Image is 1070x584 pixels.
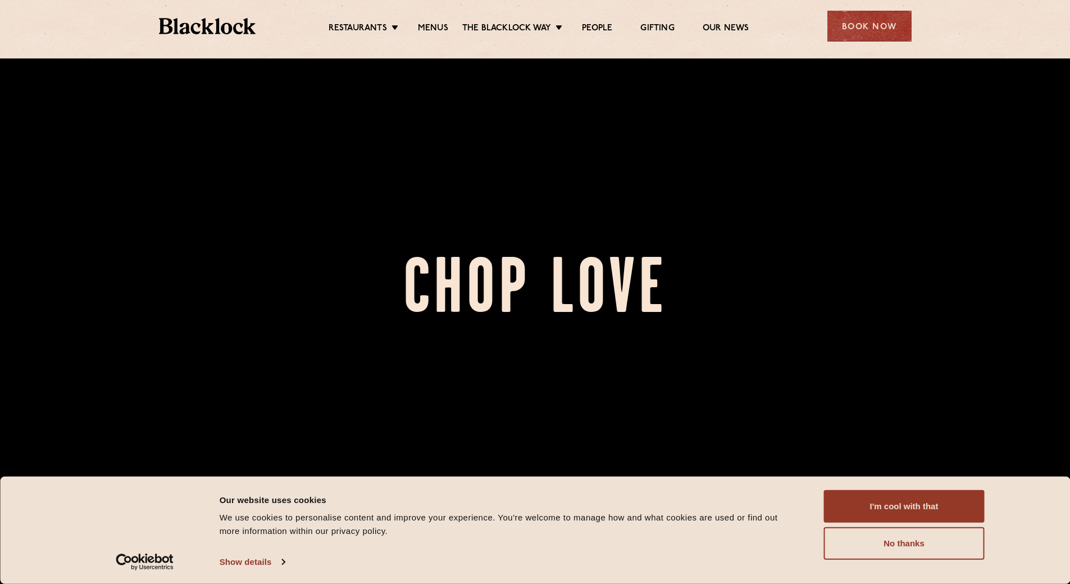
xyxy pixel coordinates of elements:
a: The Blacklock Way [462,23,551,35]
a: Gifting [640,23,674,35]
a: Restaurants [329,23,387,35]
div: Our website uses cookies [220,493,799,506]
div: Book Now [827,11,912,42]
img: BL_Textured_Logo-footer-cropped.svg [159,18,256,34]
a: Usercentrics Cookiebot - opens in a new window [95,554,194,571]
button: No thanks [824,527,985,560]
a: Menus [418,23,448,35]
button: I'm cool with that [824,490,985,523]
a: Show details [220,554,285,571]
a: Our News [703,23,749,35]
div: We use cookies to personalise content and improve your experience. You're welcome to manage how a... [220,511,799,538]
a: People [582,23,612,35]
